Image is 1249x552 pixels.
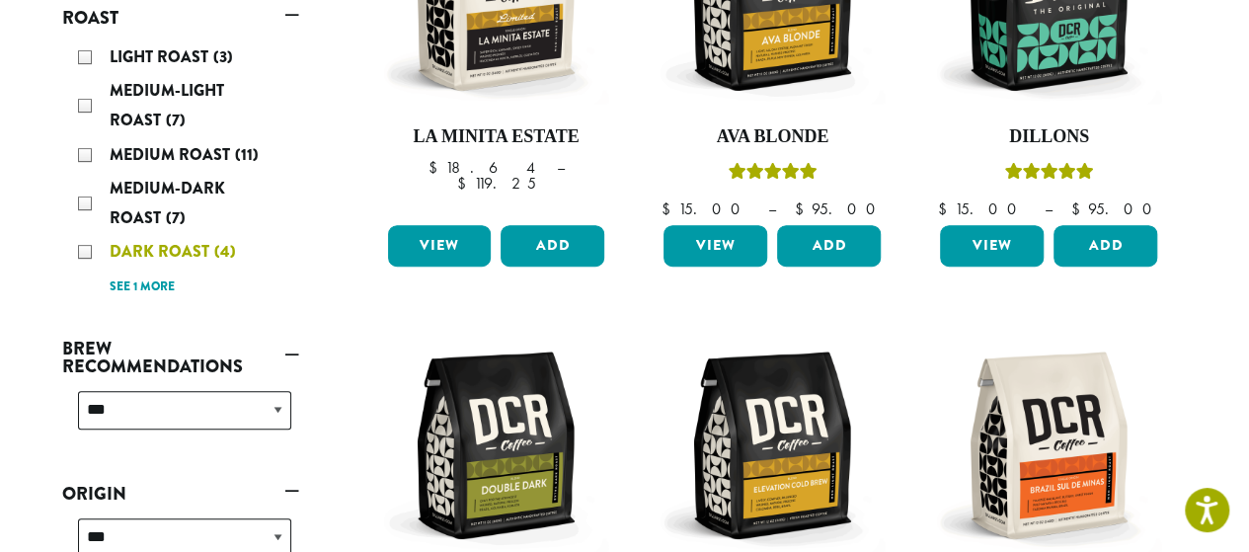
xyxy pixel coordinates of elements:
a: Origin [62,477,299,511]
span: Light Roast [110,45,213,68]
bdi: 95.00 [794,198,884,219]
div: Roast [62,35,299,308]
span: (3) [213,45,233,68]
a: Brew Recommendations [62,332,299,383]
a: See 1 more [110,277,175,297]
bdi: 18.64 [428,157,537,178]
button: Add [501,225,604,267]
a: View [388,225,492,267]
div: Brew Recommendations [62,383,299,453]
button: Add [1054,225,1157,267]
a: View [664,225,767,267]
h4: Ava Blonde [659,126,886,148]
span: $ [937,198,954,219]
div: Rated 5.00 out of 5 [728,160,817,190]
span: Medium Roast [110,143,235,166]
span: (7) [166,206,186,229]
span: $ [1070,198,1087,219]
span: $ [456,173,473,194]
span: – [767,198,775,219]
bdi: 119.25 [456,173,535,194]
a: Roast [62,1,299,35]
span: Medium-Dark Roast [110,177,225,229]
span: $ [428,157,444,178]
span: (4) [214,240,236,263]
span: $ [794,198,811,219]
span: (11) [235,143,259,166]
bdi: 15.00 [937,198,1025,219]
span: Medium-Light Roast [110,79,224,131]
span: – [1044,198,1052,219]
span: $ [661,198,677,219]
h4: Dillons [935,126,1162,148]
span: – [556,157,564,178]
h4: La Minita Estate [383,126,610,148]
bdi: 15.00 [661,198,748,219]
span: Dark Roast [110,240,214,263]
div: Rated 5.00 out of 5 [1004,160,1093,190]
a: View [940,225,1044,267]
bdi: 95.00 [1070,198,1160,219]
button: Add [777,225,881,267]
span: (7) [166,109,186,131]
